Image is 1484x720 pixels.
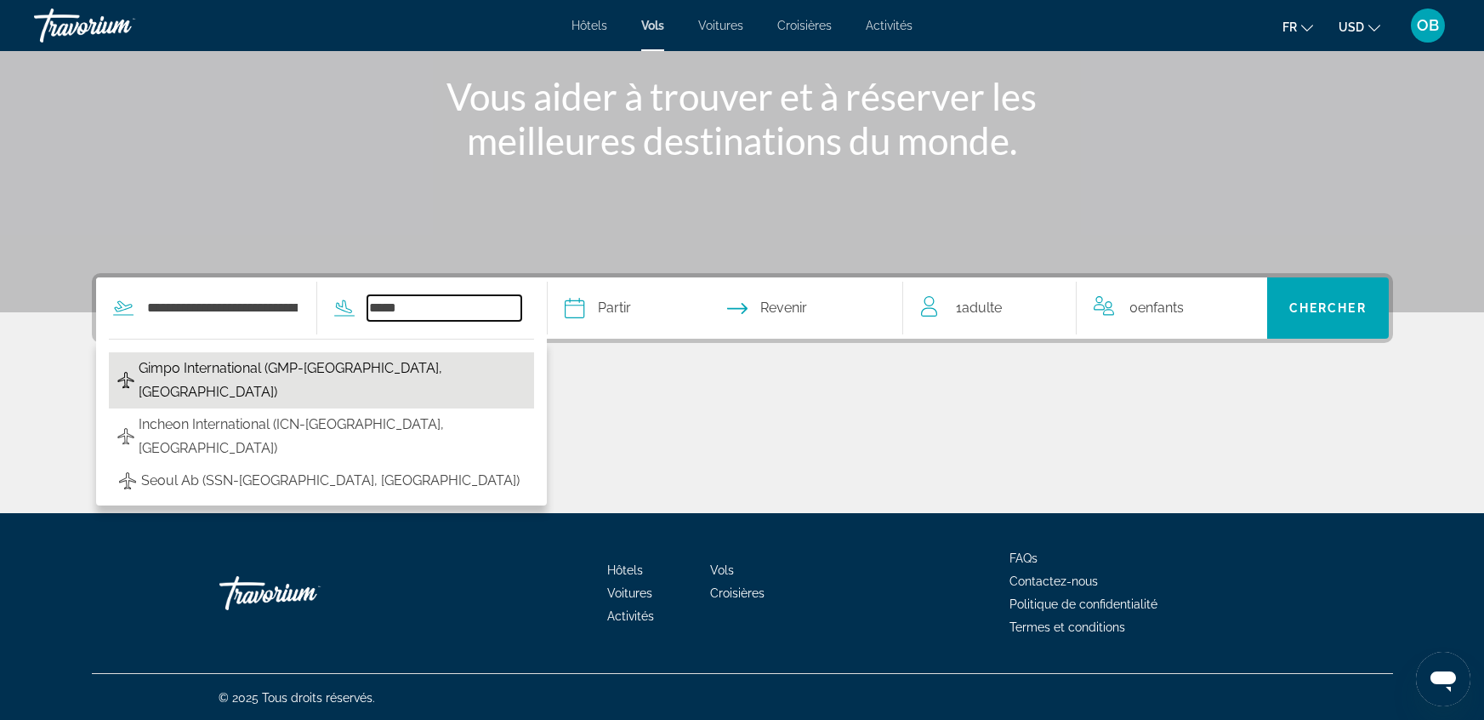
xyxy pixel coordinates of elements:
a: Voitures [698,19,743,32]
a: Go Home [219,568,389,619]
span: 0 [1129,296,1184,320]
a: Travorium [34,3,204,48]
span: 1 [957,296,1003,320]
a: Contactez-nous [1010,574,1099,588]
span: Seoul Ab (SSN-[GEOGRAPHIC_DATA], [GEOGRAPHIC_DATA]) [142,469,520,493]
a: Politique de confidentialité [1010,597,1158,611]
a: Vols [710,563,734,577]
a: Activités [866,19,913,32]
div: Search widget [96,277,1389,339]
button: Seoul Ab (SSN-[GEOGRAPHIC_DATA], [GEOGRAPHIC_DATA]) [109,465,534,497]
button: Change currency [1339,14,1380,39]
span: fr [1282,20,1297,34]
span: OB [1417,17,1439,34]
button: Gimpo International (GMP-[GEOGRAPHIC_DATA], [GEOGRAPHIC_DATA]) [109,352,534,409]
button: Change language [1282,14,1313,39]
span: Incheon International (ICN-[GEOGRAPHIC_DATA], [GEOGRAPHIC_DATA]) [139,413,526,460]
button: Incheon International (ICN-[GEOGRAPHIC_DATA], [GEOGRAPHIC_DATA]) [109,409,534,465]
span: USD [1339,20,1364,34]
button: Search [1267,277,1389,339]
button: User Menu [1406,8,1450,43]
h1: Vous aider à trouver et à réserver les meilleures destinations du monde. [424,74,1061,163]
span: Revenir [760,296,807,320]
span: Adulte [963,300,1003,316]
a: Hôtels [571,19,607,32]
button: Travelers: 1 adult, 0 children [904,277,1268,339]
button: Select depart date [565,277,631,339]
span: Enfants [1138,300,1184,316]
button: Select return date [727,277,807,339]
a: Termes et conditions [1010,620,1126,634]
a: Croisières [777,19,832,32]
a: Croisières [710,586,765,600]
a: Voitures [607,586,652,600]
span: © 2025 Tous droits réservés. [219,691,376,705]
a: Hôtels [607,563,643,577]
a: FAQs [1010,551,1038,565]
iframe: Button to launch messaging window [1416,652,1470,706]
a: Activités [607,609,654,623]
span: Chercher [1289,301,1367,315]
a: Vols [641,19,664,32]
span: Gimpo International (GMP-[GEOGRAPHIC_DATA], [GEOGRAPHIC_DATA]) [139,357,526,404]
